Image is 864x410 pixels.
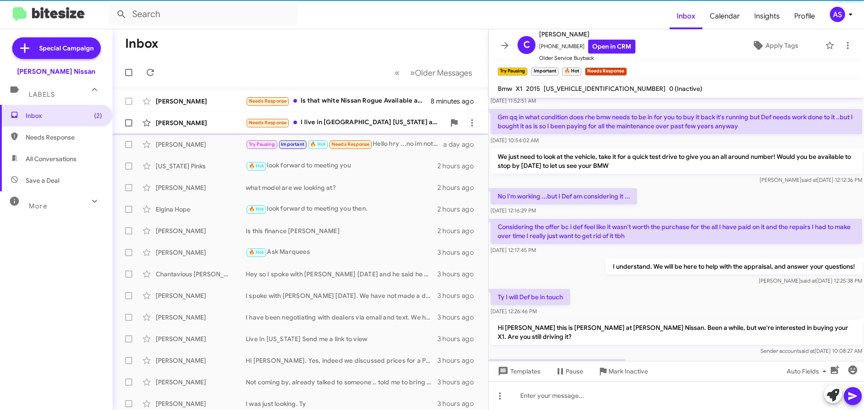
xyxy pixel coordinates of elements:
input: Search [109,4,298,25]
h1: Inbox [125,36,158,51]
button: Templates [489,363,548,379]
div: I was just looking. Ty [246,399,437,408]
div: [PERSON_NAME] [156,291,246,300]
span: 2015 [526,85,540,93]
a: Special Campaign [12,37,101,59]
div: 3 hours ago [437,399,481,408]
span: Needs Response [249,98,287,104]
div: 2 hours ago [437,226,481,235]
span: Mark Inactive [608,363,648,379]
div: 3 hours ago [437,248,481,257]
div: 3 hours ago [437,378,481,387]
p: Hello hry ...no im not ty for checking in tho [490,359,625,375]
button: Previous [389,63,405,82]
div: [PERSON_NAME] Nissan [17,67,95,76]
span: X1 [516,85,522,93]
div: 3 hours ago [437,313,481,322]
div: Is this finance [PERSON_NAME] [246,226,437,235]
div: AS [830,7,845,22]
span: said at [801,277,816,284]
span: 🔥 Hot [249,206,264,212]
a: Calendar [702,3,747,29]
span: said at [801,176,817,183]
a: Insights [747,3,787,29]
span: C [523,38,530,52]
span: Try Pausing [249,141,275,147]
span: [DATE] 12:26:46 PM [490,308,537,315]
span: 🔥 Hot [249,163,264,169]
button: Apply Tags [729,37,821,54]
span: [DATE] 12:17:45 PM [490,247,536,253]
div: [PERSON_NAME] [156,248,246,257]
span: « [395,67,400,78]
div: 3 hours ago [437,334,481,343]
span: Needs Response [249,120,287,126]
p: Considering the offer bc i def feel like it wasn't worth the purchase for the all I have paid on ... [490,219,862,244]
div: 3 hours ago [437,270,481,279]
span: Special Campaign [39,44,94,53]
span: Needs Response [26,133,102,142]
div: [PERSON_NAME] [156,97,246,106]
span: [DATE] 10:54:02 AM [490,137,539,144]
span: 🔥 Hot [249,249,264,255]
div: 8 minutes ago [431,97,481,106]
span: Sender account [DATE] 10:08:27 AM [760,347,862,354]
span: » [410,67,415,78]
div: 2 hours ago [437,205,481,214]
div: Chantavious [PERSON_NAME] [156,270,246,279]
div: [PERSON_NAME] [156,140,246,149]
span: [PERSON_NAME] [DATE] 12:25:38 PM [759,277,862,284]
button: AS [822,7,854,22]
div: 2 hours ago [437,183,481,192]
span: Needs Response [332,141,370,147]
button: Auto Fields [779,363,837,379]
span: 🔥 Hot [310,141,325,147]
span: Important [281,141,304,147]
div: what model are we looking at? [246,183,437,192]
div: Ask Marquees [246,247,437,257]
a: Inbox [670,3,702,29]
div: [PERSON_NAME] [156,183,246,192]
span: [US_VEHICLE_IDENTIFICATION_NUMBER] [544,85,666,93]
nav: Page navigation example [390,63,477,82]
span: Bmw [498,85,512,93]
div: look forward to meeting you then. [246,204,437,214]
button: Mark Inactive [590,363,655,379]
span: Templates [496,363,540,379]
a: Profile [787,3,822,29]
span: Save a Deal [26,176,59,185]
span: Auto Fields [787,363,830,379]
button: Next [405,63,477,82]
button: Pause [548,363,590,379]
div: [PERSON_NAME] [156,313,246,322]
div: [US_STATE] Pinks [156,162,246,171]
p: No I'm working ...but I Def am considering it ... [490,188,637,204]
span: [PERSON_NAME] [DATE] 12:12:36 PM [760,176,862,183]
div: Not coming by, already talked to someone .. told me to bring 10k and the interest would be 10k ..... [246,378,437,387]
span: [PHONE_NUMBER] [539,40,635,54]
div: 3 hours ago [437,291,481,300]
p: Ty I will Def be in touch [490,289,570,305]
span: Apply Tags [765,37,798,54]
span: [DATE] 11:52:51 AM [490,97,536,104]
span: Older Messages [415,68,472,78]
div: [PERSON_NAME] [156,378,246,387]
span: More [29,202,47,210]
div: [PERSON_NAME] [156,334,246,343]
div: 2 hours ago [437,162,481,171]
div: [PERSON_NAME] [156,226,246,235]
div: look forward to meeting you [246,161,437,171]
div: Is that white Nissan Rogue Available again ? [246,96,431,106]
small: 🔥 Hot [562,68,581,76]
span: Pause [566,363,583,379]
div: Hello hry ...no im not ty for checking in tho [246,139,443,149]
div: a day ago [443,140,481,149]
div: Live In [US_STATE] Send me a link to view [246,334,437,343]
p: We just need to look at the vehicle, take it for a quick test drive to give you an all around num... [490,149,862,174]
span: said at [799,347,814,354]
div: 3 hours ago [437,356,481,365]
